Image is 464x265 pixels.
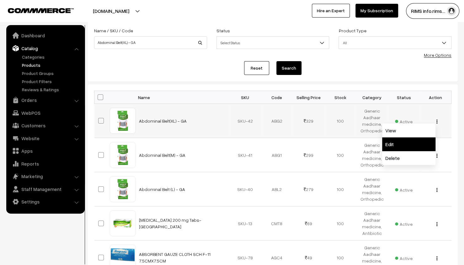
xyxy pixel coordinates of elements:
[356,91,388,104] th: Category
[388,91,419,104] th: Status
[436,119,437,124] img: Menu
[293,91,324,104] th: Selling Price
[229,172,261,206] td: SKU-40
[395,219,413,227] span: Active
[261,206,293,241] td: CMT8
[71,3,151,19] button: [DOMAIN_NAME]
[395,117,413,125] span: Active
[8,183,83,195] a: Staff Management
[293,138,324,172] td: 299
[94,36,207,49] input: Name / SKU / Code
[8,43,83,54] a: Catalog
[356,172,388,206] td: Generic Aadhaar medicine, Orthopedic
[139,152,185,158] a: Abdominal Belt(M) - GA
[8,145,83,156] a: Apps
[436,256,437,260] img: Menu
[8,196,83,207] a: Settings
[8,107,83,119] a: WebPOS
[229,104,261,138] td: SKU-42
[356,104,388,138] td: Generic Aadhaar medicine, Orthopedic
[135,91,229,104] th: Name
[20,86,83,93] a: Reviews & Ratings
[216,27,230,34] label: Status
[8,94,83,106] a: Orders
[436,154,437,158] img: Menu
[276,61,301,75] button: Search
[293,206,324,241] td: 69
[382,151,435,165] a: Delete
[324,138,356,172] td: 100
[395,253,413,262] span: Active
[20,54,83,60] a: Categories
[382,124,435,137] a: View
[216,36,329,49] span: Select Status
[312,4,350,18] a: Hire an Expert
[406,3,459,19] button: RIMS info.rims…
[356,138,388,172] td: Generic Aadhaar medicine, Orthopedic
[20,78,83,85] a: Product Filters
[339,27,366,34] label: Product Type
[293,172,324,206] td: 279
[356,206,388,241] td: Generic Aadhaar medicine, Antibiotic
[436,222,437,226] img: Menu
[139,118,187,124] a: Abdominal Belt(XL) - GA
[324,206,356,241] td: 100
[419,91,451,104] th: Action
[20,70,83,77] a: Product Groups
[139,217,201,229] a: [MEDICAL_DATA] 200 mg Tabs- [GEOGRAPHIC_DATA]
[395,185,413,193] span: Active
[217,37,329,48] span: Select Status
[436,188,437,192] img: Menu
[229,138,261,172] td: SKU-41
[8,6,63,14] a: COMMMERCE
[355,4,398,18] a: My Subscription
[261,91,293,104] th: Code
[447,6,456,16] img: user
[324,91,356,104] th: Stock
[424,52,451,58] a: More Options
[339,37,451,48] span: All
[8,8,74,13] img: COMMMERCE
[261,172,293,206] td: ABL2
[244,61,269,75] a: Reset
[229,206,261,241] td: SKU-13
[139,252,211,263] a: ABSORBENT GAUZE CLOTH SCH F-11 7.5CMX7.5CM
[339,36,451,49] span: All
[293,104,324,138] td: 329
[94,27,133,34] label: Name / SKU / Code
[8,120,83,131] a: Customers
[261,138,293,172] td: ABG1
[382,137,435,151] a: Edit
[139,187,185,192] a: Abdominal Belt (L) - GA
[229,91,261,104] th: SKU
[261,104,293,138] td: ABG2
[324,172,356,206] td: 100
[8,158,83,169] a: Reports
[8,171,83,182] a: Marketing
[20,62,83,68] a: Products
[8,133,83,144] a: Website
[8,30,83,41] a: Dashboard
[324,104,356,138] td: 100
